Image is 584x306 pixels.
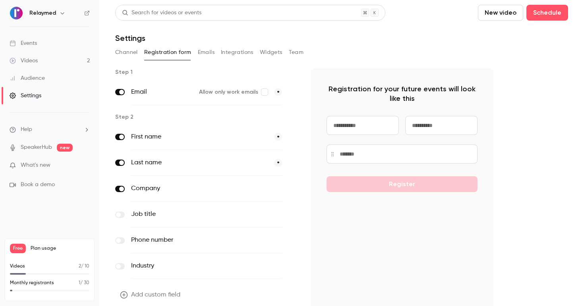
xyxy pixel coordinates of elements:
[10,92,41,100] div: Settings
[21,161,50,169] span: What's new
[79,263,89,270] p: / 10
[122,9,201,17] div: Search for videos or events
[327,84,478,103] p: Registration for your future events will look like this
[131,87,193,97] label: Email
[115,33,145,43] h1: Settings
[289,46,304,59] button: Team
[10,39,37,47] div: Events
[29,9,56,17] h6: Relaymed
[79,279,89,287] p: / 30
[144,46,191,59] button: Registration form
[79,264,81,269] span: 2
[131,235,249,245] label: Phone number
[115,46,138,59] button: Channel
[131,158,268,167] label: Last name
[10,279,54,287] p: Monthly registrants
[199,88,268,96] label: Allow only work emails
[10,57,38,65] div: Videos
[79,281,80,285] span: 1
[10,244,26,253] span: Free
[10,74,45,82] div: Audience
[21,125,32,134] span: Help
[10,263,25,270] p: Videos
[115,68,298,76] p: Step 1
[131,210,249,219] label: Job title
[115,287,187,303] button: Add custom field
[31,245,89,252] span: Plan usage
[131,132,268,142] label: First name
[10,125,90,134] li: help-dropdown-opener
[260,46,282,59] button: Widgets
[131,261,249,271] label: Industry
[526,5,568,21] button: Schedule
[221,46,253,59] button: Integrations
[21,143,52,152] a: SpeakerHub
[115,113,298,121] p: Step 2
[198,46,215,59] button: Emails
[10,7,23,19] img: Relaymed
[478,5,523,21] button: New video
[57,144,73,152] span: new
[21,181,55,189] span: Book a demo
[131,184,249,193] label: Company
